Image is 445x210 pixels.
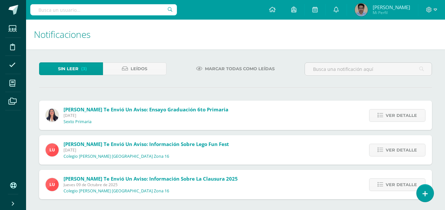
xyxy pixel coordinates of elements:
span: Ver detalle [386,179,417,191]
p: Colegio [PERSON_NAME] [GEOGRAPHIC_DATA] Zona 16 [64,188,169,194]
span: Ver detalle [386,144,417,156]
span: [PERSON_NAME] te envió un aviso: Información sobre la clausura 2025 [64,175,238,182]
span: Mi Perfil [373,10,410,15]
span: [PERSON_NAME] te envió un aviso: Ensayo Graduación 6to Primaria [64,106,228,113]
img: 5e9a15aa805efbf1b7537bc14e88b61e.png [46,178,59,191]
img: 5e9a15aa805efbf1b7537bc14e88b61e.png [46,143,59,156]
p: Sexto Primaria [64,119,92,124]
input: Busca un usuario... [30,4,177,15]
span: [PERSON_NAME] [373,4,410,10]
a: Leídos [103,62,167,75]
img: c294f50833f73cd12518d415cbdaa8ea.png [355,3,368,16]
p: Colegio [PERSON_NAME] [GEOGRAPHIC_DATA] Zona 16 [64,154,169,159]
img: af3bce2a071dd75594e74c1929a941ec.png [46,109,59,122]
a: Sin leer(3) [39,62,103,75]
a: Marcar todas como leídas [188,62,283,75]
span: Notificaciones [34,28,91,40]
span: Marcar todas como leídas [205,63,275,75]
span: Jueves 09 de Octubre de 2025 [64,182,238,187]
span: [PERSON_NAME] te envió un aviso: Información sobre Lego Fun Fest [64,141,229,147]
span: Leídos [131,63,147,75]
span: (3) [81,63,87,75]
span: Sin leer [58,63,79,75]
span: [DATE] [64,113,228,118]
span: [DATE] [64,147,229,153]
span: Ver detalle [386,109,417,121]
input: Busca una notificación aquí [305,63,432,75]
